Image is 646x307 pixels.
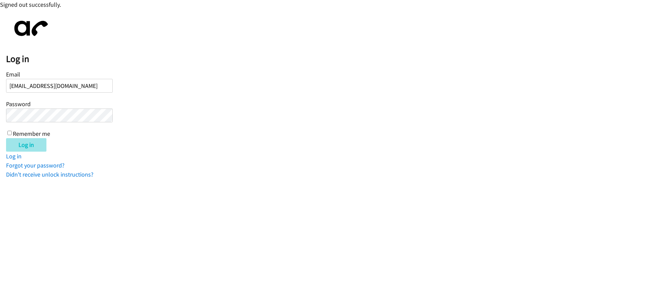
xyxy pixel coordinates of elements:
[6,100,31,108] label: Password
[6,152,22,160] a: Log in
[6,171,94,178] a: Didn't receive unlock instructions?
[6,53,646,65] h2: Log in
[6,70,20,78] label: Email
[6,138,46,152] input: Log in
[13,130,50,137] label: Remember me
[6,15,53,42] img: aphone-8a226864a2ddd6a5e75d1ebefc011f4aa8f32683c2d82f3fb0802fe031f96514.svg
[6,161,65,169] a: Forgot your password?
